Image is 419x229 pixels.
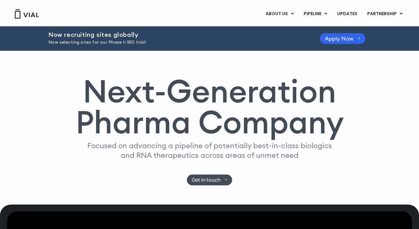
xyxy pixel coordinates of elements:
a: ABOUT USMenu Toggle [261,9,298,19]
a: UPDATES [332,9,362,19]
span: Get in touch [192,178,221,182]
p: Focused on advancing a pipeline of potentially best-in-class biologics and RNA therapeutics acros... [85,141,334,160]
p: Now selecting sites for our Phase II IBD trial! [48,39,304,46]
span: Apply Now [325,36,354,41]
a: PARTNERSHIPMenu Toggle [362,9,408,19]
img: Vial Logo [14,9,39,19]
h2: Now recruiting sites globally [48,31,304,38]
h1: Next-Generation Pharma Company [75,76,344,138]
a: PIPELINEMenu Toggle [299,9,332,19]
a: Get in touch [187,175,232,185]
a: Apply Now [320,33,365,44]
